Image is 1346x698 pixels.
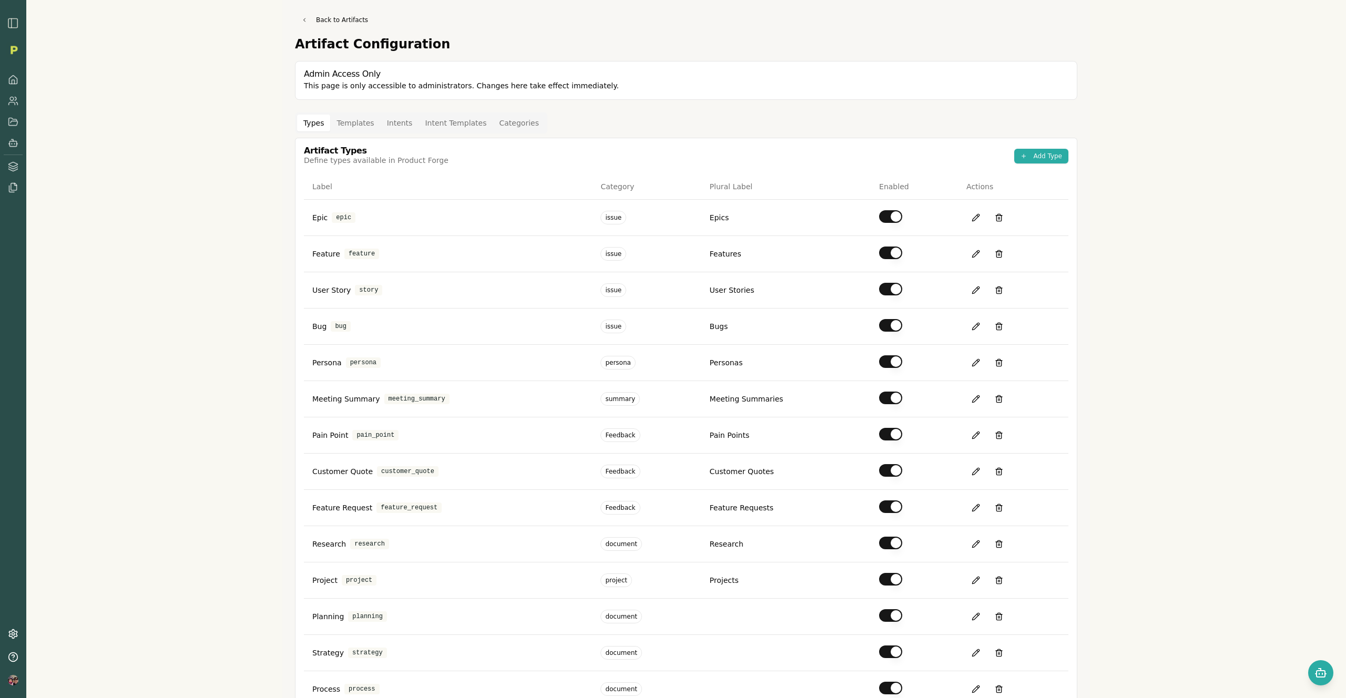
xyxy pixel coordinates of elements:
[381,115,419,131] button: Intents
[297,115,330,131] button: Types
[312,502,372,513] span: Feature Request
[701,417,871,453] td: Pain Points
[352,430,399,440] span: pain_point
[600,646,642,660] div: document
[312,575,338,586] span: Project
[600,211,626,224] div: issue
[312,249,340,259] span: Feature
[600,428,640,442] div: Feedback
[346,357,381,368] span: persona
[332,212,355,223] span: epic
[701,308,871,344] td: Bugs
[701,344,871,381] td: Personas
[701,199,871,235] td: Epics
[312,648,344,658] span: Strategy
[600,465,640,478] div: Feedback
[312,430,348,440] span: Pain Point
[348,648,387,658] span: strategy
[600,501,640,515] div: Feedback
[304,155,448,166] div: Define types available in Product Forge
[958,174,1068,199] th: Actions
[600,356,636,369] div: persona
[701,562,871,598] td: Projects
[701,272,871,308] td: User Stories
[600,610,642,623] div: document
[701,453,871,489] td: Customer Quotes
[600,320,626,333] div: issue
[312,321,327,332] span: Bug
[600,392,640,406] div: summary
[1014,149,1068,163] button: Add Type
[600,682,642,696] div: document
[312,466,373,477] span: Customer Quote
[7,17,19,29] img: sidebar
[600,283,626,297] div: issue
[304,174,592,199] th: Label
[419,115,493,131] button: Intent Templates
[600,247,626,261] div: issue
[6,42,22,58] img: Organization logo
[342,575,376,586] span: project
[701,526,871,562] td: Research
[312,611,344,622] span: Planning
[701,381,871,417] td: Meeting Summaries
[344,249,379,259] span: feature
[4,648,23,666] button: Help
[312,212,328,223] span: Epic
[8,675,18,685] img: profile
[376,502,442,513] span: feature_request
[312,285,351,295] span: User Story
[304,147,448,155] div: Artifact Types
[871,174,958,199] th: Enabled
[384,394,450,404] span: meeting_summary
[331,321,351,332] span: bug
[377,466,439,477] span: customer_quote
[600,537,642,551] div: document
[304,80,1068,91] div: This page is only accessible to administrators. Changes here take effect immediately.
[355,285,382,295] span: story
[701,235,871,272] td: Features
[1308,660,1333,685] button: Open chat
[592,174,701,199] th: Category
[330,115,380,131] button: Templates
[295,13,374,27] a: Back to Artifacts
[344,684,379,694] span: process
[304,70,1068,78] h5: Admin Access Only
[312,394,380,404] span: Meeting Summary
[701,489,871,526] td: Feature Requests
[600,573,632,587] div: project
[312,357,342,368] span: Persona
[701,174,871,199] th: Plural Label
[493,115,545,131] button: Categories
[348,611,387,622] span: planning
[295,36,1077,53] h1: Artifact Configuration
[312,539,346,549] span: Research
[350,539,389,549] span: research
[312,684,340,694] span: Process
